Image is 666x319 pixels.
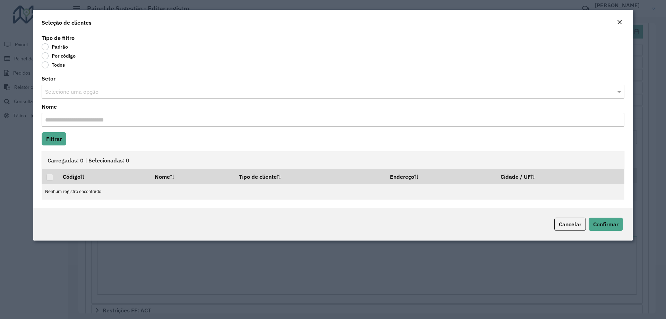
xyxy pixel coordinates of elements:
h4: Seleção de clientes [42,18,92,27]
label: Padrão [42,43,68,50]
th: Tipo de cliente [234,169,385,184]
button: Cancelar [554,218,586,231]
th: Endereço [385,169,496,184]
label: Nome [42,102,57,111]
label: Todos [42,61,65,68]
th: Cidade / UF [496,169,624,184]
th: Nome [150,169,234,184]
th: Código [58,169,150,184]
em: Fechar [617,19,622,25]
label: Setor [42,74,55,83]
button: Confirmar [589,218,623,231]
div: Carregadas: 0 | Selecionadas: 0 [42,151,624,169]
span: Confirmar [593,221,618,228]
span: Cancelar [559,221,581,228]
button: Close [615,18,624,27]
button: Filtrar [42,132,66,145]
label: Por código [42,52,76,59]
label: Tipo de filtro [42,34,75,42]
td: Nenhum registro encontrado [42,184,624,200]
